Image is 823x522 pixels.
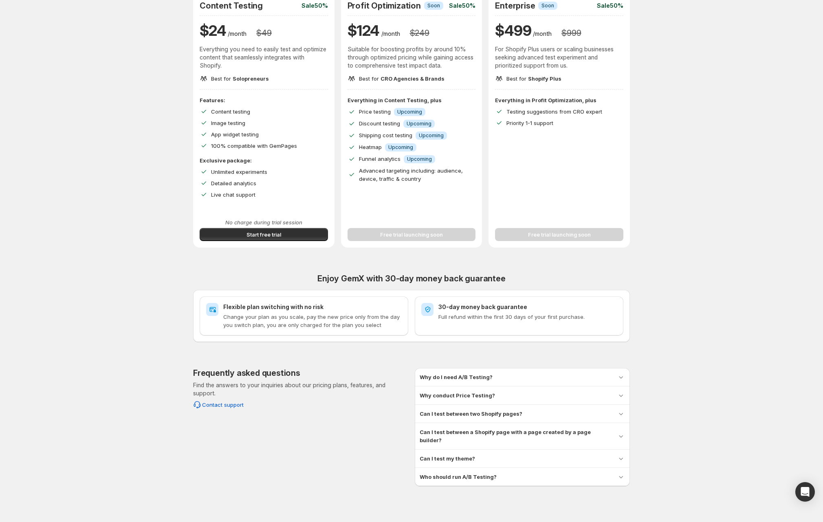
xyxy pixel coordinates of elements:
[359,75,445,83] p: Best for
[438,313,617,321] p: Full refund within the first 30 days of your first purchase.
[200,228,328,241] button: Start free trial
[597,2,623,10] p: Sale 50%
[495,45,623,70] p: For Shopify Plus users or scaling businesses seeking advanced test experiment and prioritized sup...
[211,180,256,186] span: Detailed analytics
[200,45,328,70] p: Everything you need to easily test and optimize content that seamlessly integrates with Shopify.
[211,131,259,138] span: App widget testing
[795,482,815,502] div: Open Intercom Messenger
[438,303,617,311] h2: 30-day money back guarantee
[200,96,328,104] p: Features:
[200,156,328,164] p: Exclusive package:
[420,410,522,418] h3: Can I test between two Shopify pages?
[211,108,250,115] span: Content testing
[223,303,402,311] h2: Flexible plan switching with no risk
[381,75,445,82] span: CRO Agencies & Brands
[449,2,475,10] p: Sale 50%
[202,401,244,409] span: Contact support
[359,156,400,162] span: Funnel analytics
[381,30,400,38] p: /month
[301,2,328,10] p: Sale 50%
[388,144,413,151] span: Upcoming
[223,313,402,329] p: Change your plan as you scale, pay the new price only from the day you switch plan, you are only ...
[359,132,412,138] span: Shipping cost testing
[246,230,281,239] span: Start free trial
[348,21,380,40] h1: $ 124
[211,75,269,83] p: Best for
[528,75,561,82] span: Shopify Plus
[506,120,553,126] span: Priority 1-1 support
[359,120,400,127] span: Discount testing
[256,28,271,38] h3: $ 49
[211,143,297,149] span: 100% compatible with GemPages
[193,274,630,283] h2: Enjoy GemX with 30-day money back guarantee
[228,30,246,38] p: /month
[359,167,463,182] span: Advanced targeting including: audience, device, traffic & country
[200,21,226,40] h1: $ 24
[420,473,497,481] h3: Who should run A/B Testing?
[188,398,249,411] button: Contact support
[495,96,623,104] p: Everything in Profit Optimization, plus
[348,96,476,104] p: Everything in Content Testing, plus
[193,368,300,378] h2: Frequently asked questions
[348,45,476,70] p: Suitable for boosting profits by around 10% through optimized pricing while gaining access to com...
[506,75,561,83] p: Best for
[397,109,422,115] span: Upcoming
[495,1,535,11] h2: Enterprise
[211,169,267,175] span: Unlimited experiments
[233,75,269,82] span: Solopreneurs
[495,21,531,40] h1: $ 499
[561,28,581,38] h3: $ 999
[420,373,493,381] h3: Why do I need A/B Testing?
[420,454,475,463] h3: Can I test my theme?
[193,381,408,397] p: Find the answers to your inquiries about our pricing plans, features, and support.
[200,1,263,11] h2: Content Testing
[420,428,610,444] h3: Can I test between a Shopify page with a page created by a page builder?
[211,120,245,126] span: Image testing
[419,132,444,139] span: Upcoming
[407,121,431,127] span: Upcoming
[420,391,495,399] h3: Why conduct Price Testing?
[348,1,421,11] h2: Profit Optimization
[407,156,432,162] span: Upcoming
[427,2,440,9] span: Soon
[533,30,552,38] p: /month
[211,191,255,198] span: Live chat support
[359,108,391,115] span: Price testing
[506,108,602,115] span: Testing suggestions from CRO expert
[200,218,328,226] p: No charge during trial session
[359,144,382,150] span: Heatmap
[410,28,429,38] h3: $ 249
[541,2,554,9] span: Soon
